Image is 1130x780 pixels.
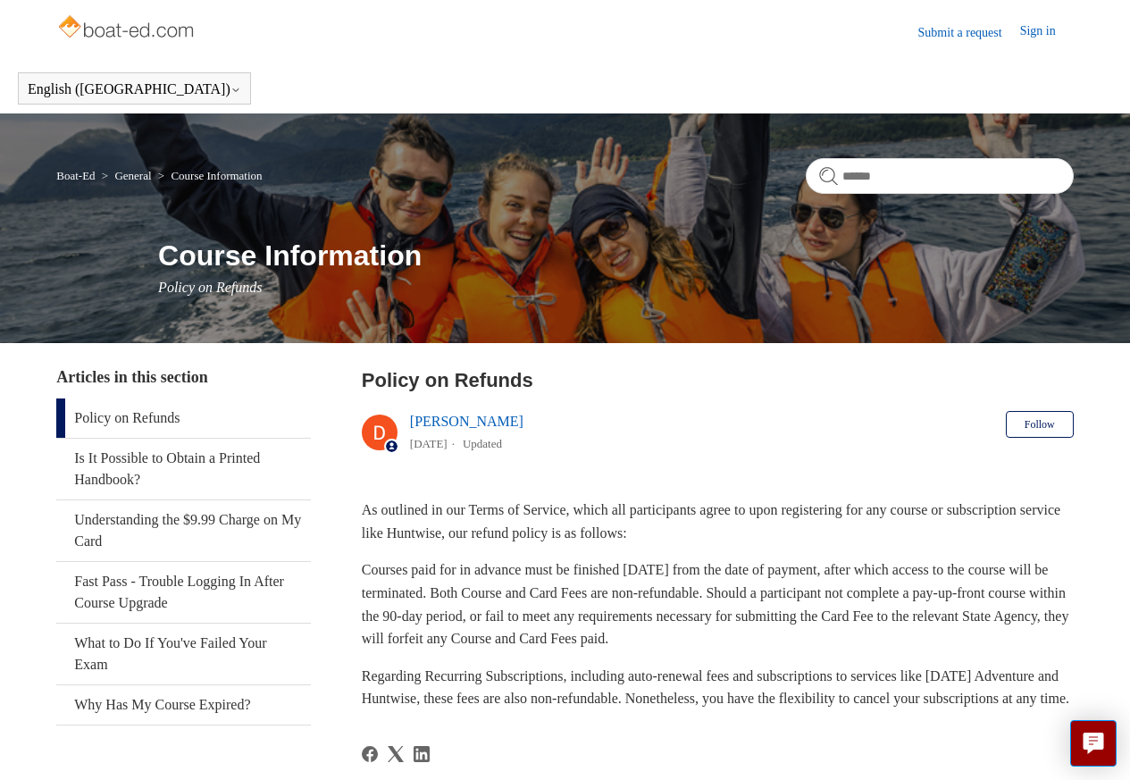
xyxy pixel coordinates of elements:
time: 04/17/2024, 12:26 [410,437,448,450]
input: Search [806,158,1074,194]
img: Boat-Ed Help Center home page [56,11,198,46]
button: Live chat [1070,720,1117,767]
button: English ([GEOGRAPHIC_DATA]) [28,81,241,97]
a: X Corp [388,746,404,762]
a: Policy on Refunds [56,398,311,438]
a: Fast Pass - Trouble Logging In After Course Upgrade [56,562,311,623]
a: Submit a request [918,23,1020,42]
svg: Share this page on Facebook [362,746,378,762]
a: LinkedIn [414,746,430,762]
li: Course Information [155,169,263,182]
p: As outlined in our Terms of Service, which all participants agree to upon registering for any cou... [362,499,1074,544]
a: Understanding the $9.99 Charge on My Card [56,500,311,561]
a: [PERSON_NAME] [410,414,523,429]
a: Sign in [1020,21,1074,43]
a: Facebook [362,746,378,762]
li: General [98,169,155,182]
li: Updated [463,437,502,450]
a: What to Do If You've Failed Your Exam [56,624,311,684]
a: Why Has My Course Expired? [56,685,311,725]
h1: Course Information [158,234,1074,277]
button: Follow Article [1006,411,1074,438]
svg: Share this page on LinkedIn [414,746,430,762]
a: General [114,169,151,182]
p: Regarding Recurring Subscriptions, including auto-renewal fees and subscriptions to services like... [362,665,1074,710]
span: Policy on Refunds [158,280,262,295]
a: Is It Possible to Obtain a Printed Handbook? [56,439,311,499]
li: Boat-Ed [56,169,98,182]
a: Boat-Ed [56,169,95,182]
svg: Share this page on X Corp [388,746,404,762]
p: Courses paid for in advance must be finished [DATE] from the date of payment, after which access ... [362,558,1074,650]
h2: Policy on Refunds [362,365,1074,395]
a: Course Information [171,169,262,182]
span: Articles in this section [56,368,207,386]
